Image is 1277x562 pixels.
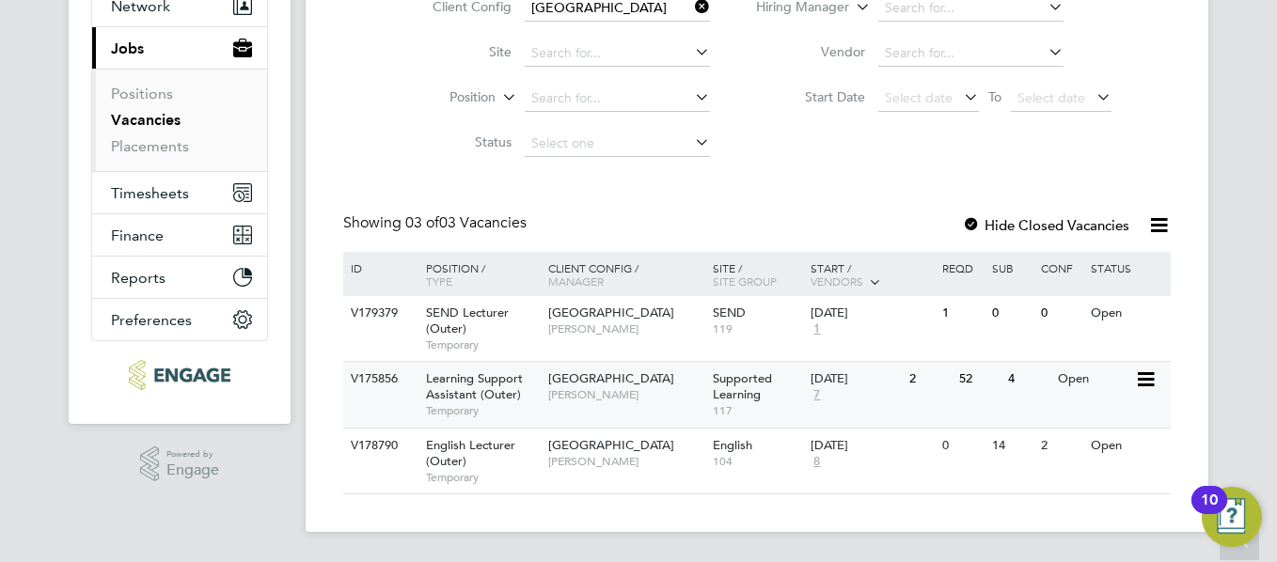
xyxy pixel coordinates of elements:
span: Engage [166,462,219,478]
div: [DATE] [811,371,900,387]
span: SEND [713,304,746,320]
span: Jobs [111,39,144,57]
div: 4 [1003,362,1052,397]
span: Temporary [426,470,539,485]
span: Finance [111,226,164,244]
span: Learning Support Assistant (Outer) [426,370,523,402]
input: Search for... [878,40,1064,67]
span: Vendors [811,273,863,289]
div: Jobs [92,69,267,171]
span: English Lecturer (Outer) [426,437,515,469]
div: Open [1053,362,1135,397]
button: Jobs [92,27,267,69]
span: 7 [811,387,823,403]
span: SEND Lecturer (Outer) [426,304,509,336]
input: Search for... [525,40,710,67]
a: Powered byEngage [140,446,220,482]
a: Positions [111,85,173,102]
span: [PERSON_NAME] [548,387,703,402]
button: Finance [92,214,267,256]
span: [PERSON_NAME] [548,454,703,469]
a: Placements [111,137,189,155]
label: Vendor [757,43,865,60]
div: 52 [954,362,1003,397]
span: Site Group [713,273,777,289]
span: Manager [548,273,604,289]
label: Hide Closed Vacancies [962,216,1129,234]
div: Client Config / [544,252,708,297]
span: Select date [1017,89,1085,106]
span: 03 Vacancies [405,213,527,232]
span: Powered by [166,446,219,462]
label: Status [403,133,512,150]
div: Showing [343,213,530,233]
button: Open Resource Center, 10 new notifications [1202,487,1262,547]
span: 1 [811,321,823,337]
span: [GEOGRAPHIC_DATA] [548,370,674,386]
div: Sub [987,252,1036,284]
span: [GEOGRAPHIC_DATA] [548,304,674,320]
span: [GEOGRAPHIC_DATA] [548,437,674,453]
div: Status [1086,252,1168,284]
span: 119 [713,321,802,336]
span: Temporary [426,337,539,352]
span: Timesheets [111,184,189,202]
div: V179379 [346,296,412,331]
span: Preferences [111,311,192,329]
div: 1 [938,296,986,331]
a: Go to home page [91,360,268,390]
div: Open [1086,296,1168,331]
span: Supported Learning [713,370,772,402]
div: Open [1086,429,1168,463]
button: Reports [92,257,267,298]
div: 10 [1201,500,1218,524]
label: Site [403,43,512,60]
div: 0 [987,296,1036,331]
div: 14 [987,429,1036,463]
div: 2 [905,362,954,397]
div: ID [346,252,412,284]
span: Temporary [426,403,539,418]
span: English [713,437,752,453]
div: Position / [412,252,544,297]
span: 104 [713,454,802,469]
div: 0 [938,429,986,463]
span: 117 [713,403,802,418]
div: Site / [708,252,807,297]
span: Reports [111,269,166,287]
button: Timesheets [92,172,267,213]
div: V178790 [346,429,412,463]
input: Search for... [525,86,710,112]
label: Start Date [757,88,865,105]
input: Select one [525,131,710,157]
span: Type [426,273,452,289]
span: Select date [885,89,953,106]
div: 2 [1036,429,1085,463]
div: 0 [1036,296,1085,331]
label: Position [387,88,496,107]
span: 03 of [405,213,439,232]
span: 8 [811,454,823,470]
a: Vacancies [111,111,181,129]
img: ncclondon-logo-retina.png [129,360,229,390]
button: Preferences [92,299,267,340]
div: [DATE] [811,438,933,454]
div: Conf [1036,252,1085,284]
div: V175856 [346,362,412,397]
div: [DATE] [811,305,933,321]
div: Reqd [938,252,986,284]
span: To [983,85,1007,109]
span: [PERSON_NAME] [548,321,703,336]
div: Start / [806,252,938,299]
